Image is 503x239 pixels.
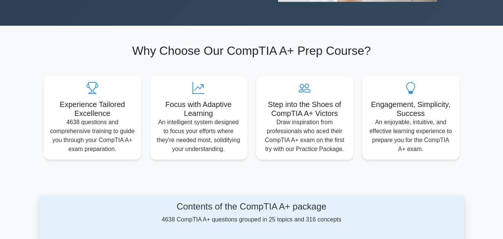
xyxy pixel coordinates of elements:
h5: Step into the Shoes of CompTIA A+ Victors [262,100,347,118]
p: 4638 questions and comprehensive training to guide you through your CompTIA A+ exam preparation. [50,118,135,154]
div: 4638 CompTIA A+ questions grouped in 25 topics and 316 concepts [101,201,402,224]
h2: Why Choose Our CompTIA A+ Prep Course? [44,44,459,58]
h5: Focus with Adaptive Learning [156,100,241,118]
h5: Engagement, Simplicity, Success [368,100,453,118]
p: An enjoyable, intuitive, and effective learning experience to prepare you for the CompTIA A+ exam. [368,118,453,154]
p: An intelligent system designed to focus your efforts where they're needed most, solidifying your ... [156,118,241,154]
h4: Contents of the CompTIA A+ package [101,201,402,212]
p: Draw inspiration from professionals who aced their CompTIA A+ exam on the first try with our Prac... [262,118,347,154]
h5: Experience Tailored Excellence [50,100,135,118]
